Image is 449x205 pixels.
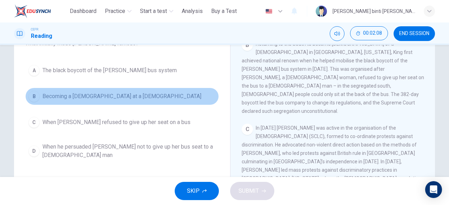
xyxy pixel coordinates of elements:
span: When [PERSON_NAME] refused to give up her seat on a bus [42,118,190,127]
button: END SESSION [394,26,435,41]
span: END SESSION [399,31,429,36]
img: ELTC logo [14,4,51,18]
span: The black boycott of the [PERSON_NAME] bus system [42,66,177,75]
span: Start a test [140,7,167,15]
div: Open Intercom Messenger [425,181,442,198]
div: C [242,124,253,135]
span: Analysis [182,7,203,15]
span: CEFR [31,27,38,32]
button: Buy a Test [208,5,240,18]
div: Hide [350,26,388,41]
span: SKIP [187,186,200,196]
span: 00:02:08 [363,30,382,36]
div: B [242,40,253,51]
button: Dashboard [67,5,99,18]
div: A [28,65,40,76]
button: Practice [102,5,134,18]
span: Becoming a [DEMOGRAPHIC_DATA] at a [DEMOGRAPHIC_DATA] [42,92,201,101]
div: B [28,91,40,102]
a: ELTC logo [14,4,67,18]
button: SKIP [175,182,219,200]
button: DWhen he persuaded [PERSON_NAME] not to give up her bus seat to a [DEMOGRAPHIC_DATA] man [25,139,219,163]
img: en [264,9,273,14]
img: Profile picture [316,6,327,17]
div: [PERSON_NAME] binti [PERSON_NAME] [333,7,415,15]
span: When he persuaded [PERSON_NAME] not to give up her bus seat to a [DEMOGRAPHIC_DATA] man [42,143,216,159]
div: D [28,145,40,157]
button: Analysis [179,5,206,18]
div: C [28,117,40,128]
span: Returning to the South to become [DEMOGRAPHIC_DATA] of a [DEMOGRAPHIC_DATA] in [GEOGRAPHIC_DATA],... [242,41,424,114]
div: Mute [330,26,344,41]
h1: Reading [31,32,52,40]
span: Practice [105,7,125,15]
button: 00:02:08 [350,26,388,40]
span: Dashboard [70,7,96,15]
button: AThe black boycott of the [PERSON_NAME] bus system [25,62,219,79]
button: BBecoming a [DEMOGRAPHIC_DATA] at a [DEMOGRAPHIC_DATA] [25,88,219,105]
button: CWhen [PERSON_NAME] refused to give up her seat on a bus [25,114,219,131]
button: Start a test [137,5,176,18]
span: Buy a Test [211,7,237,15]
